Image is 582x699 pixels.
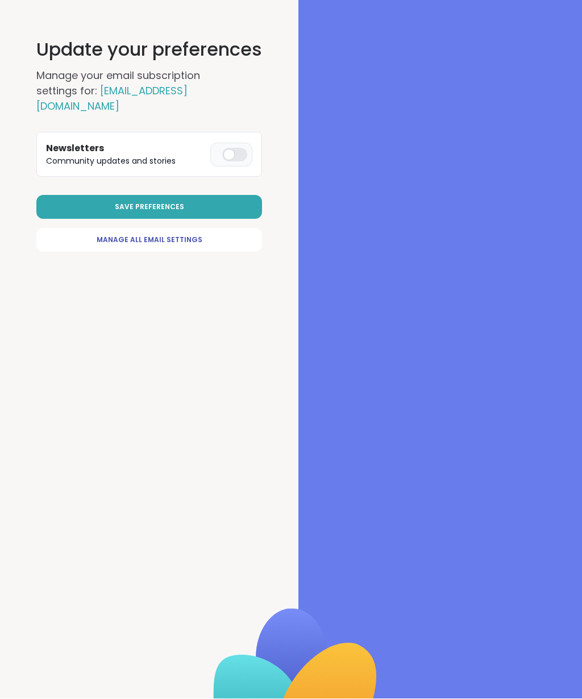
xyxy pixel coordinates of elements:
[46,142,206,156] h3: Newsletters
[36,36,262,64] h1: Update your preferences
[36,228,262,252] a: Manage All Email Settings
[36,195,262,219] button: Save Preferences
[115,202,184,213] span: Save Preferences
[46,156,206,168] p: Community updates and stories
[36,68,241,114] h2: Manage your email subscription settings for:
[97,235,202,246] span: Manage All Email Settings
[36,84,188,114] span: [EMAIL_ADDRESS][DOMAIN_NAME]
